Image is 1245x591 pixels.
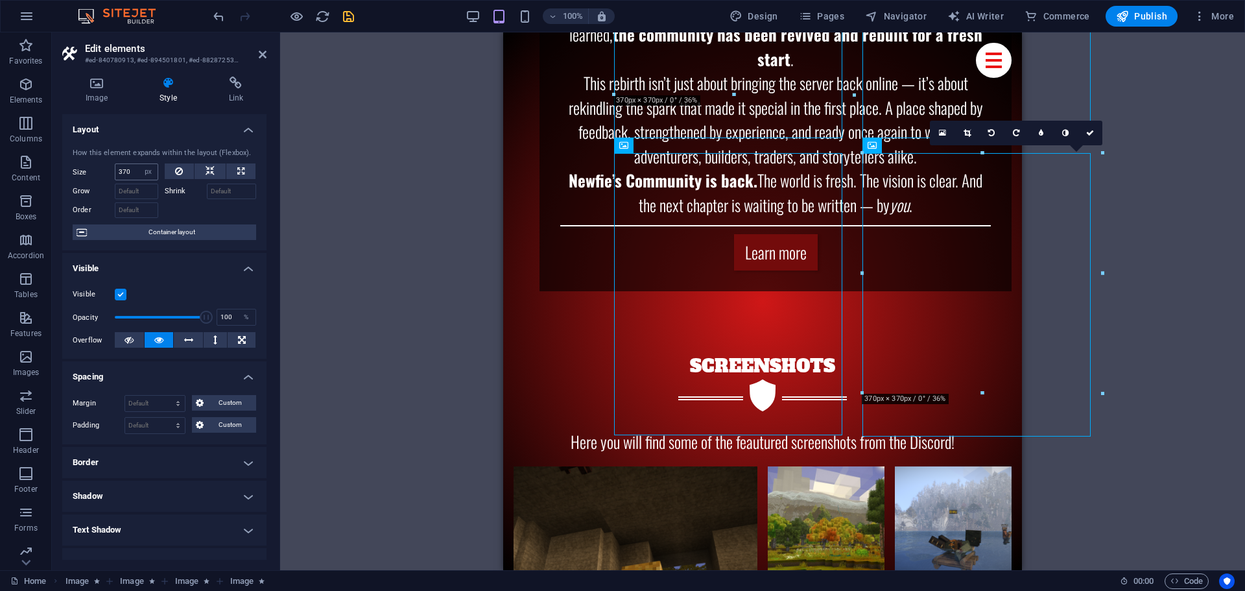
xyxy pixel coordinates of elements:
h4: Style [136,77,205,104]
button: Code [1165,573,1209,589]
button: More [1188,6,1239,27]
i: Element contains an animation [94,577,100,585]
label: Shrink [165,184,207,199]
h4: Visible [62,253,267,276]
span: Container layout [91,224,252,240]
p: Elements [10,95,43,105]
span: Code [1170,573,1203,589]
button: Custom [192,417,256,433]
div: How this element expands within the layout (Flexbox). [73,148,256,159]
h3: #ed-840780913, #ed-894501801, #ed-882872533, #ed-847866696 [85,54,241,66]
span: Click to select. Double-click to edit [120,573,143,589]
span: : [1143,576,1144,586]
button: save [340,8,356,24]
a: Greyscale [1053,121,1078,145]
span: Commerce [1025,10,1090,23]
span: Pages [799,10,844,23]
span: AI Writer [947,10,1004,23]
button: Pages [794,6,849,27]
a: Rotate left 90° [979,121,1004,145]
button: reload [314,8,330,24]
span: Design [729,10,778,23]
h6: 100% [562,8,583,24]
a: Click to cancel selection. Double-click to open Pages [10,573,46,589]
p: Columns [10,134,42,144]
p: Accordion [8,250,44,261]
h4: Layout [62,114,267,138]
p: Footer [14,484,38,494]
input: Default [207,184,257,199]
div: % [237,309,255,325]
a: Crop mode [954,121,979,145]
label: Size [73,169,115,176]
p: Slider [16,406,36,416]
button: Commerce [1019,6,1095,27]
p: Images [13,367,40,378]
span: Click to select. Double-click to edit [175,573,198,589]
label: Grow [73,184,115,199]
button: Navigator [860,6,932,27]
p: Features [10,328,41,339]
a: Blur [1028,121,1053,145]
label: Opacity [73,314,115,321]
label: Overflow [73,333,115,348]
i: On resize automatically adjust zoom level to fit chosen device. [596,10,608,22]
p: Tables [14,289,38,300]
a: Confirm ( Ctrl ⏎ ) [1078,121,1102,145]
h2: Edit elements [85,43,267,54]
button: Design [724,6,783,27]
input: Default [115,202,158,218]
i: Element contains an animation [149,577,155,585]
span: 00 00 [1133,573,1154,589]
label: Padding [73,418,124,433]
p: Boxes [16,211,37,222]
nav: breadcrumb [65,573,265,589]
p: Header [13,445,39,455]
h4: Text Shadow [62,514,267,546]
h4: Image [62,77,136,104]
span: Custom [207,395,252,411]
h6: Session time [1120,573,1154,589]
h4: Link [206,77,267,104]
span: Click to select. Double-click to edit [230,573,254,589]
p: Forms [14,523,38,533]
button: Container layout [73,224,256,240]
i: Save (Ctrl+S) [341,9,356,24]
i: Reload page [315,9,330,24]
i: Element contains an animation [259,577,265,585]
button: Publish [1106,6,1178,27]
button: undo [211,8,226,24]
button: 100% [543,8,589,24]
span: Custom [207,417,252,433]
i: Undo: Change width (Ctrl+Z) [211,9,226,24]
div: Design (Ctrl+Alt+Y) [724,6,783,27]
span: More [1193,10,1234,23]
h4: Spacing [62,361,267,385]
h4: Shadow [62,481,267,512]
img: Editor Logo [75,8,172,24]
p: Content [12,173,40,183]
button: AI Writer [942,6,1009,27]
a: Select files from the file manager, stock photos, or upload file(s) [930,121,954,145]
h4: Positioning [62,548,267,579]
button: Custom [192,395,256,411]
p: Favorites [9,56,42,66]
input: Default [115,184,158,199]
a: Rotate right 90° [1004,121,1028,145]
button: Usercentrics [1219,573,1235,589]
h4: Border [62,447,267,478]
i: Element contains an animation [204,577,209,585]
span: Navigator [865,10,927,23]
label: Margin [73,396,124,411]
label: Visible [73,287,115,302]
span: Publish [1116,10,1167,23]
label: Order [73,202,115,218]
span: Click to select. Double-click to edit [65,573,89,589]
